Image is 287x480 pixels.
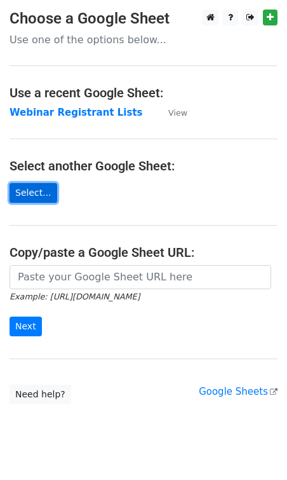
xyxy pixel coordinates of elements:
[224,419,287,480] iframe: Chat Widget
[10,183,57,203] a: Select...
[10,265,271,289] input: Paste your Google Sheet URL here
[168,108,187,118] small: View
[10,33,277,46] p: Use one of the options below...
[10,107,143,118] a: Webinar Registrant Lists
[10,317,42,336] input: Next
[156,107,187,118] a: View
[10,292,140,301] small: Example: [URL][DOMAIN_NAME]
[10,10,277,28] h3: Choose a Google Sheet
[10,245,277,260] h4: Copy/paste a Google Sheet URL:
[199,386,277,397] a: Google Sheets
[10,385,71,404] a: Need help?
[10,85,277,100] h4: Use a recent Google Sheet:
[10,158,277,174] h4: Select another Google Sheet:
